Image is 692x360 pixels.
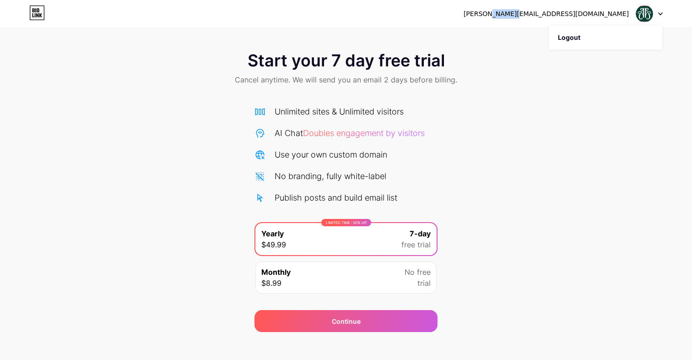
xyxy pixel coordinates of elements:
[332,316,361,326] div: Continue
[275,148,387,161] div: Use your own custom domain
[636,5,653,22] img: abbeyallure
[261,267,291,278] span: Monthly
[464,9,629,19] div: [PERSON_NAME][EMAIL_ADDRESS][DOMAIN_NAME]
[417,278,431,289] span: trial
[235,74,457,85] span: Cancel anytime. We will send you an email 2 days before billing.
[261,278,281,289] span: $8.99
[261,239,286,250] span: $49.99
[549,25,662,50] li: Logout
[275,170,386,182] div: No branding, fully white-label
[248,51,445,70] span: Start your 7 day free trial
[401,239,431,250] span: free trial
[410,228,431,239] span: 7-day
[261,228,284,239] span: Yearly
[275,191,397,204] div: Publish posts and build email list
[303,128,425,138] span: Doubles engagement by visitors
[405,267,431,278] span: No free
[275,105,404,118] div: Unlimited sites & Unlimited visitors
[275,127,425,139] div: AI Chat
[321,219,371,226] div: LIMITED TIME : 50% off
